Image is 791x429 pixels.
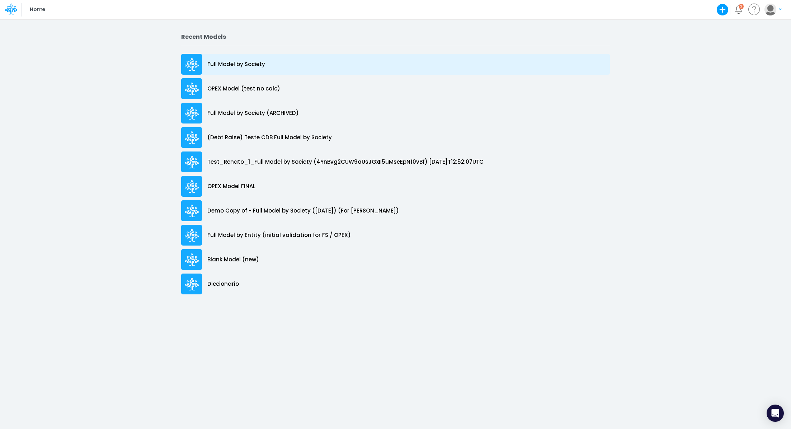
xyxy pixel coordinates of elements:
a: Blank Model (new) [181,247,610,272]
a: OPEX Model FINAL [181,174,610,199]
a: Demo Copy of - Full Model by Society ([DATE]) (For [PERSON_NAME]) [181,199,610,223]
p: OPEX Model (test no calc) [207,85,280,93]
p: Home [30,6,45,14]
p: Test_Renato_1_Full Model by Society (4YnBvg2CUW9aUsJGxII5uMseEpNf0vBf) [DATE]T12:52:07UTC [207,158,484,166]
div: Open Intercom Messenger [767,405,784,422]
a: Full Model by Society [181,52,610,76]
a: Test_Renato_1_Full Model by Society (4YnBvg2CUW9aUsJGxII5uMseEpNf0vBf) [DATE]T12:52:07UTC [181,150,610,174]
a: OPEX Model (test no calc) [181,76,610,101]
h2: Recent Models [181,33,610,40]
p: Blank Model (new) [207,256,259,264]
a: Full Model by Entity (initial validation for FS / OPEX) [181,223,610,247]
p: Demo Copy of - Full Model by Society ([DATE]) (For [PERSON_NAME]) [207,207,399,215]
a: (Debt Raise) Teste CDB Full Model by Society [181,125,610,150]
p: Full Model by Entity (initial validation for FS / OPEX) [207,231,351,239]
p: Full Model by Society [207,60,265,69]
p: (Debt Raise) Teste CDB Full Model by Society [207,134,332,142]
p: Full Model by Society (ARCHIVED) [207,109,299,117]
p: Diccionario [207,280,239,288]
a: Notifications [734,5,743,14]
a: Full Model by Society (ARCHIVED) [181,101,610,125]
a: Diccionario [181,272,610,296]
div: 3 unread items [740,5,742,8]
p: OPEX Model FINAL [207,182,255,191]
